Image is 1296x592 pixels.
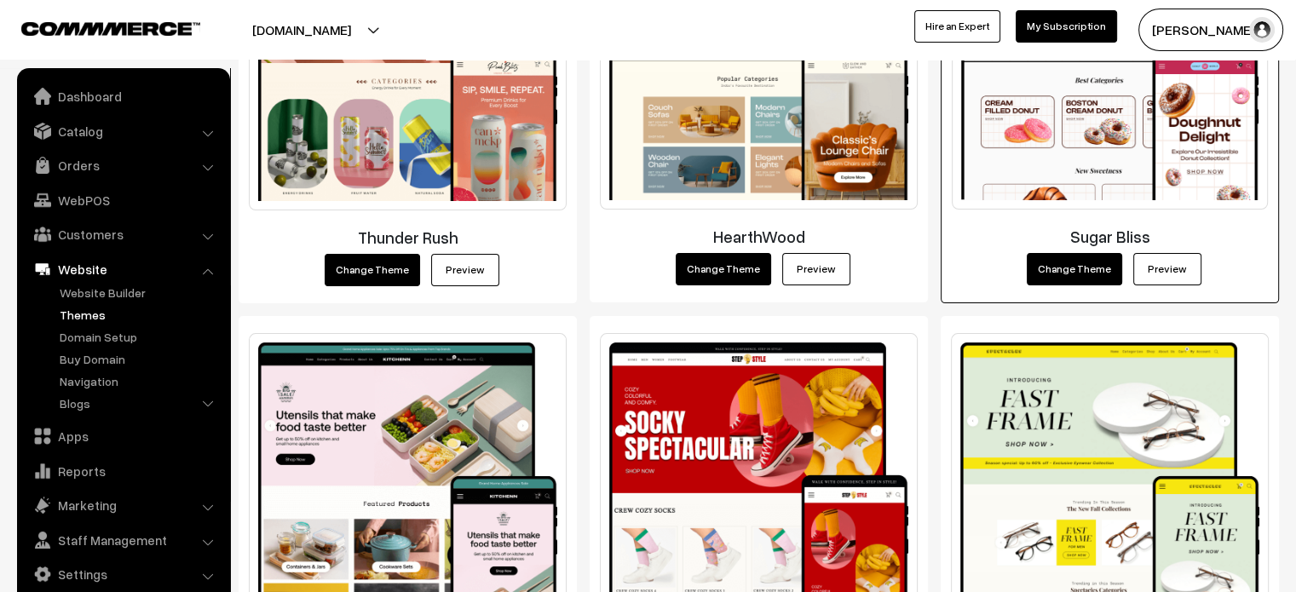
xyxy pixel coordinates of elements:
[21,22,200,35] img: COMMMERCE
[1133,253,1201,285] a: Preview
[600,227,918,246] h3: HearthWood
[21,185,224,216] a: WebPOS
[325,254,420,286] button: Change Theme
[431,254,499,286] a: Preview
[249,227,567,247] h3: Thunder Rush
[21,150,224,181] a: Orders
[21,525,224,555] a: Staff Management
[21,17,170,37] a: COMMMERCE
[21,559,224,589] a: Settings
[21,456,224,486] a: Reports
[1027,253,1122,285] button: Change Theme
[55,350,224,368] a: Buy Domain
[782,253,850,285] a: Preview
[952,227,1268,246] h3: Sugar Bliss
[1016,10,1117,43] a: My Subscription
[21,254,224,285] a: Website
[21,421,224,451] a: Apps
[1249,17,1275,43] img: user
[193,9,411,51] button: [DOMAIN_NAME]
[55,284,224,302] a: Website Builder
[55,394,224,412] a: Blogs
[21,219,224,250] a: Customers
[21,116,224,147] a: Catalog
[55,372,224,390] a: Navigation
[21,490,224,520] a: Marketing
[55,306,224,324] a: Themes
[55,328,224,346] a: Domain Setup
[914,10,1000,43] a: Hire an Expert
[676,253,771,285] button: Change Theme
[1138,9,1283,51] button: [PERSON_NAME]
[21,81,224,112] a: Dashboard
